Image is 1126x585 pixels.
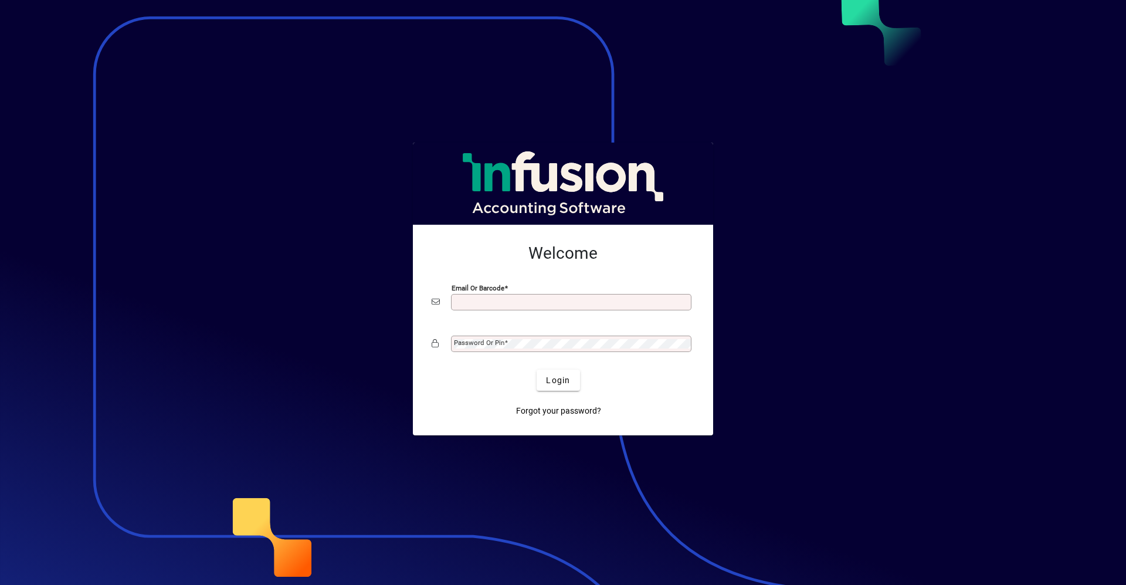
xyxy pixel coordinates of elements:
[511,400,606,421] a: Forgot your password?
[452,284,504,292] mat-label: Email or Barcode
[546,374,570,387] span: Login
[516,405,601,417] span: Forgot your password?
[432,244,694,263] h2: Welcome
[454,339,504,347] mat-label: Password or Pin
[537,370,579,391] button: Login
